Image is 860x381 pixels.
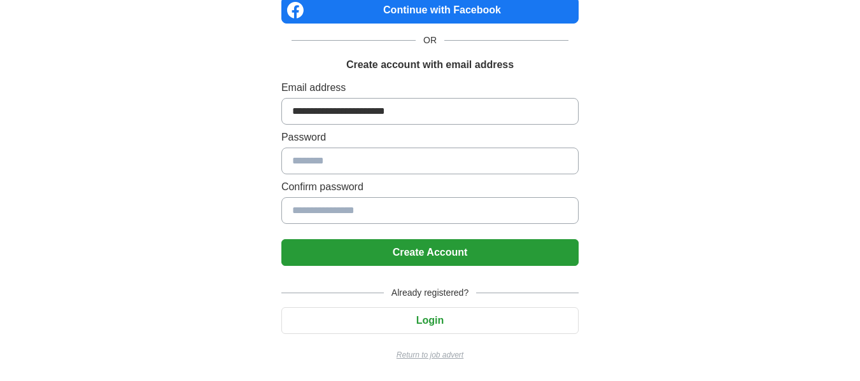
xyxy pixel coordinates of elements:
label: Email address [281,80,579,95]
label: Confirm password [281,179,579,195]
h1: Create account with email address [346,57,514,73]
a: Return to job advert [281,349,579,361]
label: Password [281,130,579,145]
span: OR [416,34,444,47]
button: Login [281,307,579,334]
span: Already registered? [384,286,476,300]
a: Login [281,315,579,326]
button: Create Account [281,239,579,266]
